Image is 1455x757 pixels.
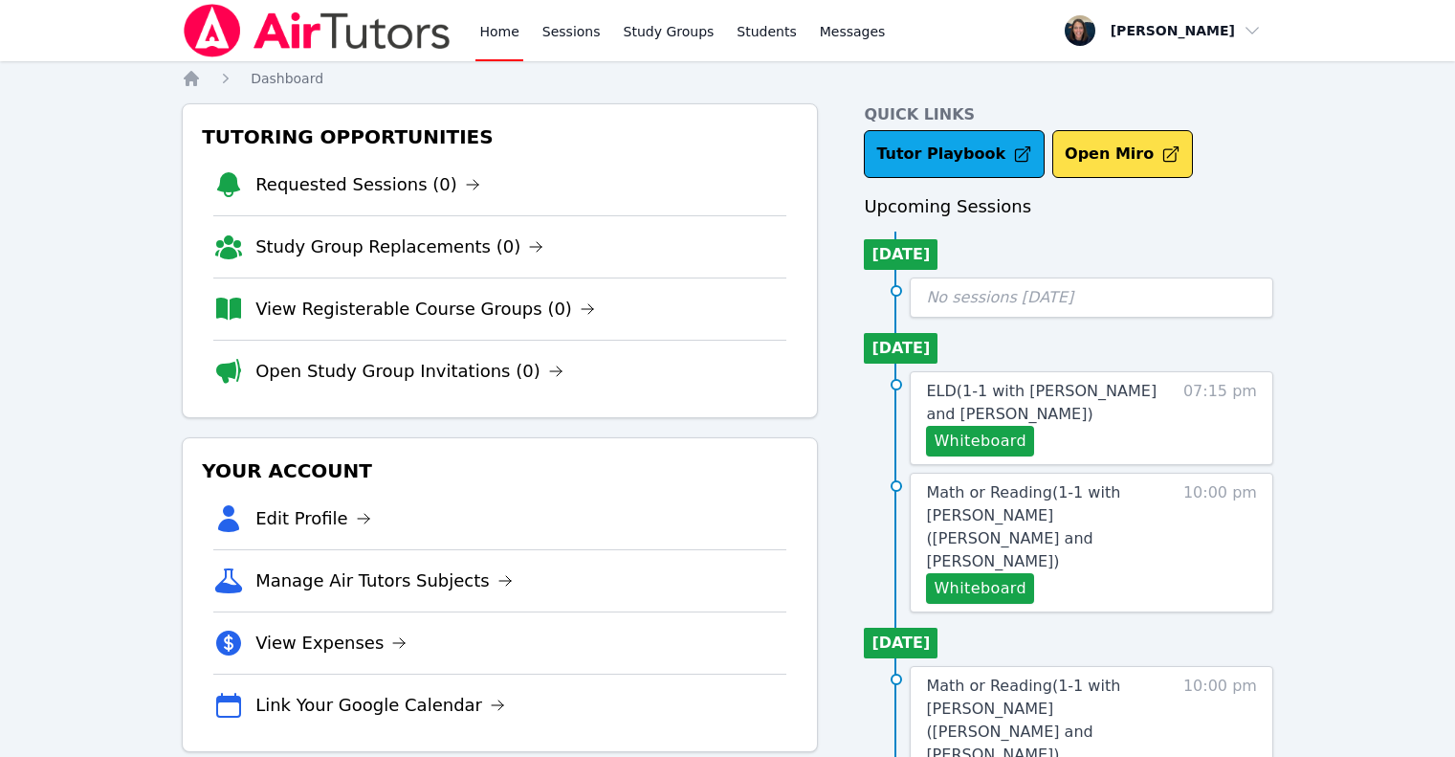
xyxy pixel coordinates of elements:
[255,234,543,260] a: Study Group Replacements (0)
[198,120,802,154] h3: Tutoring Opportunities
[251,69,323,88] a: Dashboard
[198,454,802,488] h3: Your Account
[926,573,1034,604] button: Whiteboard
[255,692,505,719] a: Link Your Google Calendar
[864,193,1273,220] h3: Upcoming Sessions
[255,630,407,657] a: View Expenses
[864,239,937,270] li: [DATE]
[864,103,1273,126] h4: Quick Links
[926,483,1120,570] span: Math or Reading ( 1-1 with [PERSON_NAME] ([PERSON_NAME] and [PERSON_NAME] )
[255,296,595,323] a: View Registerable Course Groups (0)
[251,71,323,86] span: Dashboard
[820,22,886,41] span: Messages
[864,628,937,658] li: [DATE]
[255,358,563,385] a: Open Study Group Invitations (0)
[926,481,1174,573] a: Math or Reading(1-1 with [PERSON_NAME] ([PERSON_NAME] and [PERSON_NAME])
[926,426,1034,456] button: Whiteboard
[1183,481,1257,604] span: 10:00 pm
[1052,130,1193,178] button: Open Miro
[864,130,1045,178] a: Tutor Playbook
[926,380,1174,426] a: ELD(1-1 with [PERSON_NAME] and [PERSON_NAME])
[255,171,480,198] a: Requested Sessions (0)
[182,4,452,57] img: Air Tutors
[864,333,937,364] li: [DATE]
[255,568,513,594] a: Manage Air Tutors Subjects
[1183,380,1257,456] span: 07:15 pm
[926,382,1157,423] span: ELD ( 1-1 with [PERSON_NAME] and [PERSON_NAME] )
[182,69,1273,88] nav: Breadcrumb
[255,505,371,532] a: Edit Profile
[926,288,1073,306] span: No sessions [DATE]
